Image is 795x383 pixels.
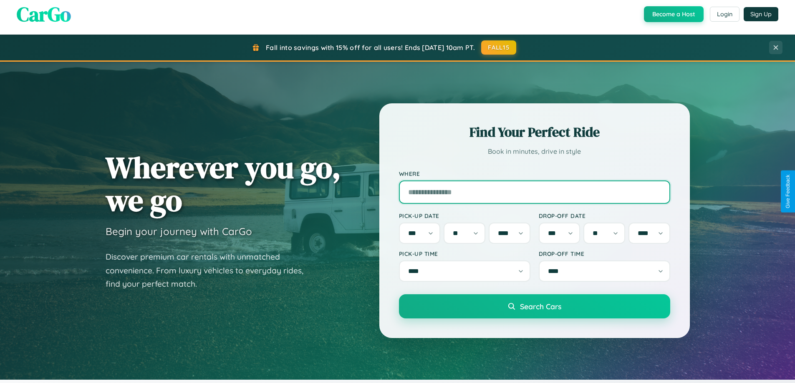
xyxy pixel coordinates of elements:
h2: Find Your Perfect Ride [399,123,670,141]
label: Where [399,170,670,177]
button: Become a Host [644,6,704,22]
span: CarGo [17,0,71,28]
button: Login [710,7,739,22]
h1: Wherever you go, we go [106,151,341,217]
label: Drop-off Date [539,212,670,219]
label: Pick-up Date [399,212,530,219]
h3: Begin your journey with CarGo [106,225,252,238]
label: Drop-off Time [539,250,670,257]
span: Fall into savings with 15% off for all users! Ends [DATE] 10am PT. [266,43,475,52]
p: Book in minutes, drive in style [399,145,670,158]
div: Give Feedback [785,175,791,208]
button: FALL15 [481,40,516,55]
p: Discover premium car rentals with unmatched convenience. From luxury vehicles to everyday rides, ... [106,250,314,291]
span: Search Cars [520,302,561,311]
button: Sign Up [744,7,778,21]
button: Search Cars [399,294,670,318]
label: Pick-up Time [399,250,530,257]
